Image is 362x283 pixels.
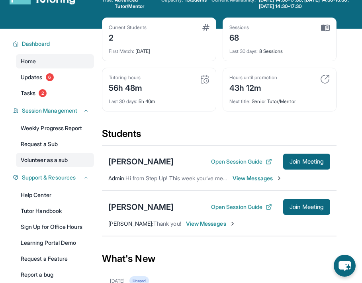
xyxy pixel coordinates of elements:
div: 5h 40m [109,94,209,105]
div: Senior Tutor/Mentor [229,94,330,105]
div: 2 [109,31,147,43]
button: Join Meeting [283,154,330,170]
span: Updates [21,73,43,81]
a: Report a bug [16,267,94,282]
div: What's New [102,241,337,276]
img: Chevron-Right [276,175,282,182]
span: Last 30 days : [109,98,137,104]
img: card [200,74,209,84]
span: First Match : [109,48,134,54]
span: Next title : [229,98,251,104]
a: Volunteer as a sub [16,153,94,167]
button: Session Management [19,107,89,115]
span: Admin : [108,175,125,182]
a: Tutor Handbook [16,204,94,218]
div: Sessions [229,24,249,31]
div: 56h 48m [109,81,143,94]
span: Join Meeting [290,205,324,209]
a: Help Center [16,188,94,202]
a: Request a Sub [16,137,94,151]
span: Join Meeting [290,159,324,164]
span: Support & Resources [22,174,76,182]
button: Open Session Guide [211,203,272,211]
div: Hours until promotion [229,74,277,81]
span: View Messages [233,174,282,182]
button: chat-button [334,255,356,277]
img: card [321,24,330,31]
div: Current Students [109,24,147,31]
img: card [202,24,209,31]
img: card [320,74,330,84]
span: 6 [46,73,54,81]
div: [PERSON_NAME] [108,201,174,213]
button: Join Meeting [283,199,330,215]
button: Dashboard [19,40,89,48]
a: Home [16,54,94,68]
a: Sign Up for Office Hours [16,220,94,234]
span: Home [21,57,36,65]
span: Last 30 days : [229,48,258,54]
div: Tutoring hours [109,74,143,81]
span: Tasks [21,89,35,97]
a: Learning Portal Demo [16,236,94,250]
span: [PERSON_NAME] : [108,220,153,227]
div: 68 [229,31,249,43]
a: Weekly Progress Report [16,121,94,135]
div: [DATE] [109,43,209,55]
span: Thank you! [153,220,181,227]
span: Session Management [22,107,77,115]
div: 43h 12m [229,81,277,94]
div: 8 Sessions [229,43,330,55]
span: 2 [39,89,47,97]
button: Support & Resources [19,174,89,182]
span: Dashboard [22,40,50,48]
button: Open Session Guide [211,158,272,166]
img: Chevron-Right [229,221,236,227]
span: View Messages [186,220,236,228]
a: Request a Feature [16,252,94,266]
div: Students [102,127,337,145]
a: Updates6 [16,70,94,84]
a: Tasks2 [16,86,94,100]
div: [PERSON_NAME] [108,156,174,167]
